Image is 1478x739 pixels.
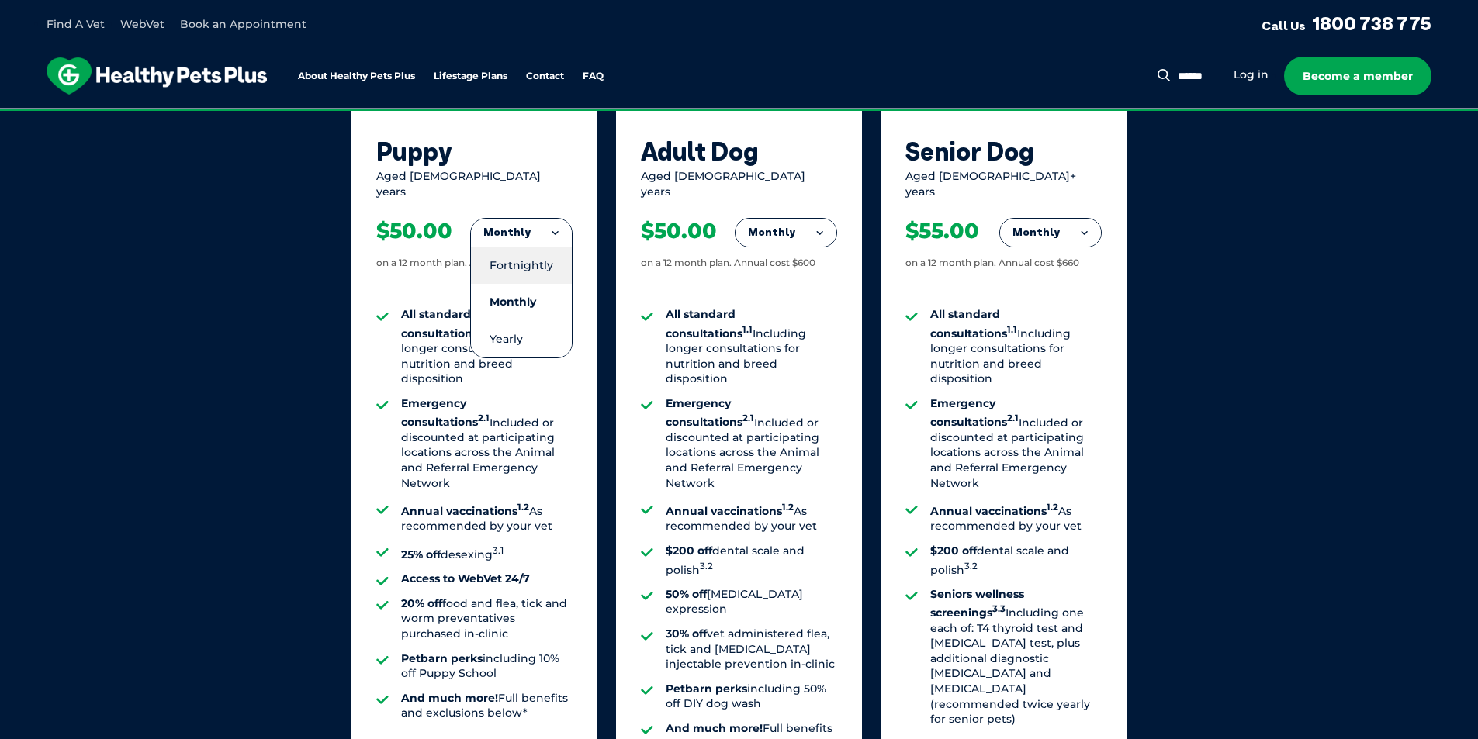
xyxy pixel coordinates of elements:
[666,504,794,518] strong: Annual vaccinations
[471,247,572,284] li: Fortnightly
[471,321,572,357] li: Yearly
[905,169,1102,199] div: Aged [DEMOGRAPHIC_DATA]+ years
[905,257,1079,270] div: on a 12 month plan. Annual cost $660
[526,71,564,81] a: Contact
[47,17,105,31] a: Find A Vet
[930,396,1102,491] li: Included or discounted at participating locations across the Animal and Referral Emergency Network
[930,544,977,558] strong: $200 off
[1000,219,1101,247] button: Monthly
[376,257,551,270] div: on a 12 month plan. Annual cost $600
[666,500,837,534] li: As recommended by your vet
[401,596,573,642] li: food and flea, tick and worm preventatives purchased in-clinic
[1007,413,1019,424] sup: 2.1
[930,307,1017,340] strong: All standard consultations
[930,500,1102,534] li: As recommended by your vet
[641,169,837,199] div: Aged [DEMOGRAPHIC_DATA] years
[401,396,573,491] li: Included or discounted at participating locations across the Animal and Referral Emergency Network
[666,307,837,387] li: Including longer consultations for nutrition and breed disposition
[964,561,978,572] sup: 3.2
[736,219,836,247] button: Monthly
[401,307,573,387] li: Including longer consultations for nutrition and breed disposition
[434,71,507,81] a: Lifestage Plans
[992,603,1006,614] sup: 3.3
[401,504,529,518] strong: Annual vaccinations
[666,721,763,735] strong: And much more!
[930,396,1019,429] strong: Emergency consultations
[401,307,488,340] strong: All standard consultations
[905,136,1102,166] div: Senior Dog
[930,504,1058,518] strong: Annual vaccinations
[666,544,837,578] li: dental scale and polish
[930,544,1102,578] li: dental scale and polish
[700,561,713,572] sup: 3.2
[517,502,529,513] sup: 1.2
[666,544,712,558] strong: $200 off
[666,587,837,617] li: [MEDICAL_DATA] expression
[666,396,754,429] strong: Emergency consultations
[1262,18,1306,33] span: Call Us
[471,219,572,247] button: Monthly
[1234,67,1269,82] a: Log in
[666,627,707,641] strong: 30% off
[583,71,604,81] a: FAQ
[1284,57,1431,95] a: Become a member
[666,587,707,601] strong: 50% off
[471,284,572,320] li: Monthly
[478,413,490,424] sup: 2.1
[742,324,753,335] sup: 1.1
[401,691,498,705] strong: And much more!
[641,218,717,244] div: $50.00
[666,396,837,491] li: Included or discounted at participating locations across the Animal and Referral Emergency Network
[493,545,504,556] sup: 3.1
[666,307,753,340] strong: All standard consultations
[1007,324,1017,335] sup: 1.1
[782,502,794,513] sup: 1.2
[401,396,490,429] strong: Emergency consultations
[1154,67,1174,83] button: Search
[930,587,1102,727] li: Including one each of: T4 thyroid test and [MEDICAL_DATA] test, plus additional diagnostic [MEDIC...
[742,413,754,424] sup: 2.1
[401,596,442,610] strong: 20% off
[401,691,573,721] li: Full benefits and exclusions below*
[666,682,747,696] strong: Petbarn perks
[449,109,1029,123] span: Proactive, preventative wellness program designed to keep your pet healthier and happier for longer
[930,587,1024,620] strong: Seniors wellness screenings
[1262,12,1431,35] a: Call Us1800 738 775
[666,627,837,672] li: vet administered flea, tick and [MEDICAL_DATA] injectable prevention in-clinic
[180,17,306,31] a: Book an Appointment
[376,169,573,199] div: Aged [DEMOGRAPHIC_DATA] years
[930,307,1102,387] li: Including longer consultations for nutrition and breed disposition
[905,218,979,244] div: $55.00
[401,547,441,561] strong: 25% off
[401,572,530,585] strong: Access to WebVet 24/7
[401,544,573,562] li: desexing
[376,218,452,244] div: $50.00
[401,651,483,665] strong: Petbarn perks
[401,500,573,534] li: As recommended by your vet
[666,682,837,712] li: including 50% off DIY dog wash
[376,136,573,166] div: Puppy
[298,71,415,81] a: About Healthy Pets Plus
[47,57,267,95] img: hpp-logo
[641,257,815,270] div: on a 12 month plan. Annual cost $600
[120,17,164,31] a: WebVet
[1047,502,1058,513] sup: 1.2
[641,136,837,166] div: Adult Dog
[401,651,573,682] li: including 10% off Puppy School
